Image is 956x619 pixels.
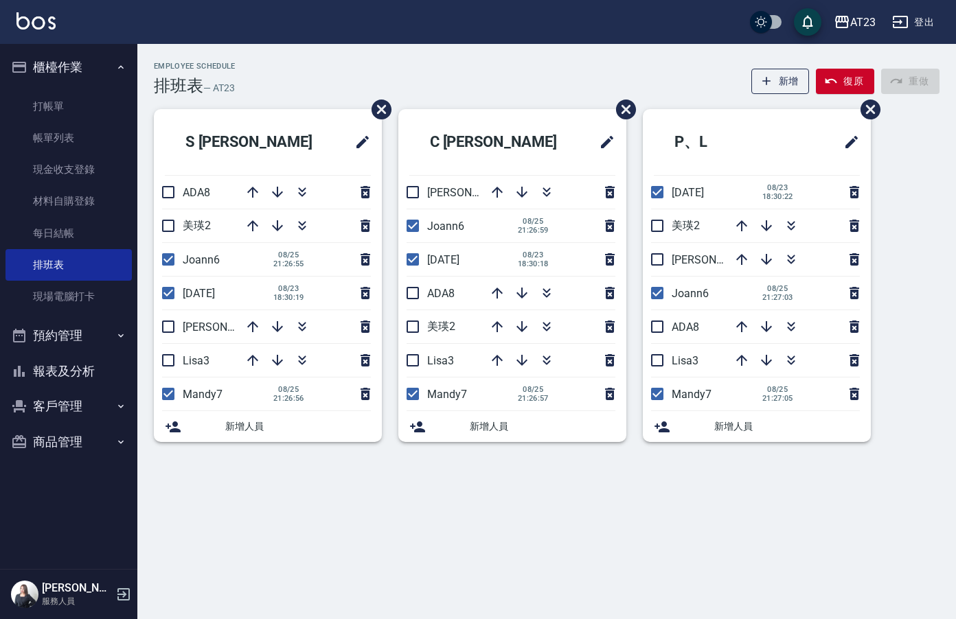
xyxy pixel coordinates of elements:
img: Person [11,581,38,608]
h2: S [PERSON_NAME] [165,117,337,167]
span: 刪除班表 [606,89,638,130]
a: 排班表 [5,249,132,281]
span: [PERSON_NAME]19 [672,253,766,266]
span: 刪除班表 [850,89,883,130]
button: 商品管理 [5,424,132,460]
span: 21:26:57 [518,394,549,403]
button: 報表及分析 [5,353,132,389]
span: Joann6 [427,220,464,233]
span: 08/23 [273,284,304,293]
span: ADA8 [672,320,699,334]
span: 08/25 [273,250,304,259]
span: Lisa3 [672,354,698,367]
h2: Employee Schedule [154,62,236,71]
h5: [PERSON_NAME] [42,581,112,595]
span: 修改班表的標題 [591,126,615,159]
div: AT23 [850,14,876,31]
span: 21:26:56 [273,394,304,403]
span: 08/25 [273,385,304,394]
a: 打帳單 [5,91,132,122]
h6: — AT23 [203,81,235,95]
span: 美瑛2 [672,219,700,232]
span: [DATE] [427,253,459,266]
span: Lisa3 [427,354,454,367]
a: 材料自購登錄 [5,185,132,217]
button: AT23 [828,8,881,36]
span: 21:27:05 [762,394,793,403]
span: 18:30:18 [518,259,549,268]
div: 新增人員 [398,411,626,442]
span: 08/23 [518,250,549,259]
button: 櫃檯作業 [5,49,132,85]
span: 修改班表的標題 [346,126,371,159]
span: 修改班表的標題 [835,126,860,159]
h2: C [PERSON_NAME] [409,117,581,167]
a: 每日結帳 [5,218,132,249]
button: 復原 [816,69,874,94]
a: 帳單列表 [5,122,132,154]
a: 現金收支登錄 [5,154,132,185]
span: Joann6 [183,253,220,266]
span: 刪除班表 [361,89,394,130]
span: ADA8 [427,287,455,300]
div: 新增人員 [154,411,382,442]
span: 21:26:55 [273,259,304,268]
h3: 排班表 [154,76,203,95]
span: 21:27:03 [762,293,793,302]
span: 08/23 [762,183,793,192]
span: 新增人員 [714,419,860,434]
span: 新增人員 [225,419,371,434]
span: 08/25 [518,385,549,394]
a: 現場電腦打卡 [5,281,132,312]
span: [DATE] [672,186,704,199]
div: 新增人員 [643,411,871,442]
img: Logo [16,12,56,30]
button: save [794,8,821,36]
button: 登出 [887,10,940,35]
span: Lisa3 [183,354,209,367]
span: ADA8 [183,186,210,199]
span: 18:30:22 [762,192,793,201]
button: 客戶管理 [5,388,132,424]
h2: P、L [654,117,782,167]
span: Mandy7 [183,388,223,401]
button: 新增 [751,69,810,94]
span: [PERSON_NAME]19 [427,186,522,199]
span: Mandy7 [427,388,467,401]
span: 21:26:59 [518,226,549,235]
span: Joann6 [672,287,709,300]
span: 08/25 [762,385,793,394]
span: [DATE] [183,287,215,300]
span: 18:30:19 [273,293,304,302]
p: 服務人員 [42,595,112,607]
span: 08/25 [762,284,793,293]
span: 美瑛2 [427,320,455,333]
span: 新增人員 [470,419,615,434]
button: 預約管理 [5,318,132,353]
span: 美瑛2 [183,219,211,232]
span: Mandy7 [672,388,712,401]
span: [PERSON_NAME]19 [183,320,277,334]
span: 08/25 [518,217,549,226]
